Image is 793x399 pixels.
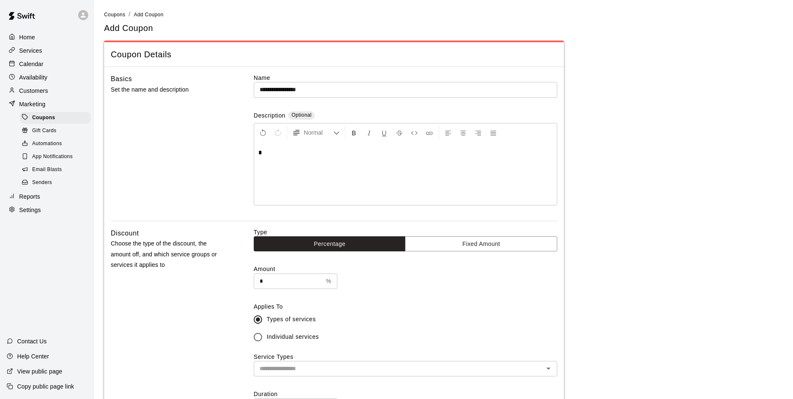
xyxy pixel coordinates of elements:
[17,352,49,361] p: Help Center
[20,138,94,151] a: Automations
[19,60,43,68] p: Calendar
[134,12,163,18] span: Add Coupon
[111,74,132,84] h6: Basics
[291,112,311,118] span: Optional
[254,111,286,121] label: Description
[486,125,500,140] button: Justify Align
[104,10,783,19] nav: breadcrumb
[104,11,125,18] a: Coupons
[19,206,41,214] p: Settings
[111,84,227,95] p: Set the name and description
[20,176,94,189] a: Senders
[267,332,319,341] span: Individual services
[20,111,94,124] a: Coupons
[19,87,48,95] p: Customers
[7,190,87,203] a: Reports
[7,71,87,84] a: Availability
[7,84,87,97] a: Customers
[471,125,485,140] button: Right Align
[271,125,285,140] button: Redo
[289,125,343,140] button: Formatting Options
[377,125,391,140] button: Format Underline
[17,337,47,345] p: Contact Us
[326,277,331,286] p: %
[111,228,139,239] h6: Discount
[20,125,91,137] div: Gift Cards
[19,46,42,55] p: Services
[422,125,436,140] button: Insert Link
[20,151,94,164] a: App Notifications
[456,125,470,140] button: Center Align
[267,315,316,324] span: Types of services
[17,382,74,391] p: Copy public page link
[32,179,52,187] span: Senders
[392,125,406,140] button: Format Strikethrough
[32,166,62,174] span: Email Blasts
[20,138,91,150] div: Automations
[7,31,87,43] a: Home
[256,125,270,140] button: Undo
[254,353,293,360] label: Service Types
[7,204,87,216] a: Settings
[254,74,557,82] label: Name
[32,114,55,122] span: Coupons
[407,125,421,140] button: Insert Code
[254,265,557,273] label: Amount
[20,164,94,176] a: Email Blasts
[254,236,406,252] button: Percentage
[20,124,94,137] a: Gift Cards
[543,363,554,374] button: Open
[7,98,87,110] a: Marketing
[19,100,46,108] p: Marketing
[347,125,361,140] button: Format Bold
[19,33,35,41] p: Home
[32,140,62,148] span: Automations
[7,58,87,70] a: Calendar
[304,128,333,137] span: Normal
[254,228,557,236] label: Type
[32,127,56,135] span: Gift Cards
[7,44,87,57] a: Services
[17,367,62,376] p: View public page
[20,177,91,189] div: Senders
[20,151,91,163] div: App Notifications
[104,12,125,18] span: Coupons
[32,153,73,161] span: App Notifications
[104,23,153,34] h5: Add Coupon
[362,125,376,140] button: Format Italics
[20,164,91,176] div: Email Blasts
[129,10,130,19] li: /
[254,302,557,311] label: Applies To
[19,192,40,201] p: Reports
[111,49,557,60] span: Coupon Details
[254,390,557,398] label: Duration
[19,73,48,82] p: Availability
[405,236,557,252] button: Fixed Amount
[441,125,455,140] button: Left Align
[20,112,91,124] div: Coupons
[111,238,227,270] p: Choose the type of the discount, the amount off, and which service groups or services it applies to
